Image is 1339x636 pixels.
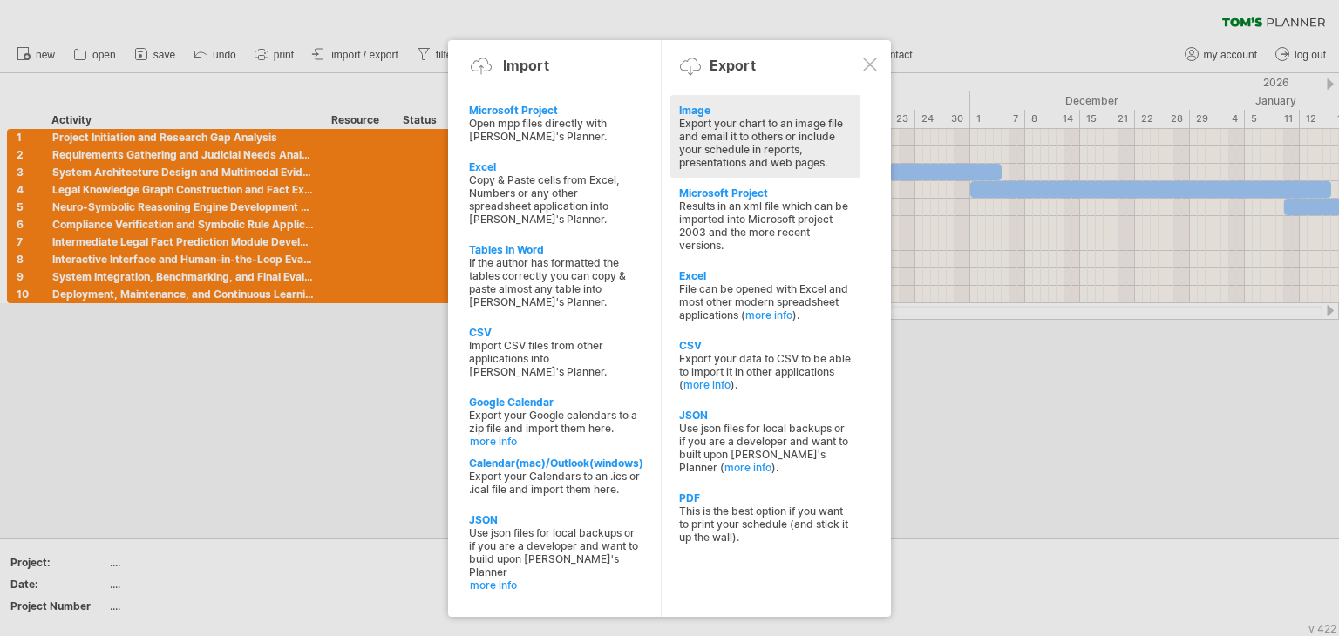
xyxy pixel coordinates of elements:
[679,339,852,352] div: CSV
[469,173,642,226] div: Copy & Paste cells from Excel, Numbers or any other spreadsheet application into [PERSON_NAME]'s ...
[470,435,642,448] a: more info
[469,160,642,173] div: Excel
[724,461,771,474] a: more info
[470,578,642,592] a: more info
[683,378,731,391] a: more info
[503,57,549,74] div: Import
[679,491,852,504] div: PDF
[679,200,852,252] div: Results in an xml file which can be imported into Microsoft project 2003 and the more recent vers...
[679,117,852,169] div: Export your chart to an image file and email it to others or include your schedule in reports, pr...
[469,243,642,256] div: Tables in Word
[679,282,852,321] div: File can be opened with Excel and most other modern spreadsheet applications ( ).
[710,57,756,74] div: Export
[679,422,852,474] div: Use json files for local backups or if you are a developer and want to built upon [PERSON_NAME]'s...
[679,352,852,391] div: Export your data to CSV to be able to import it in other applications ( ).
[679,504,852,544] div: This is the best option if you want to print your schedule (and stick it up the wall).
[679,186,852,200] div: Microsoft Project
[469,256,642,308] div: If the author has formatted the tables correctly you can copy & paste almost any table into [PERS...
[679,409,852,422] div: JSON
[679,104,852,117] div: Image
[745,308,792,321] a: more info
[679,269,852,282] div: Excel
